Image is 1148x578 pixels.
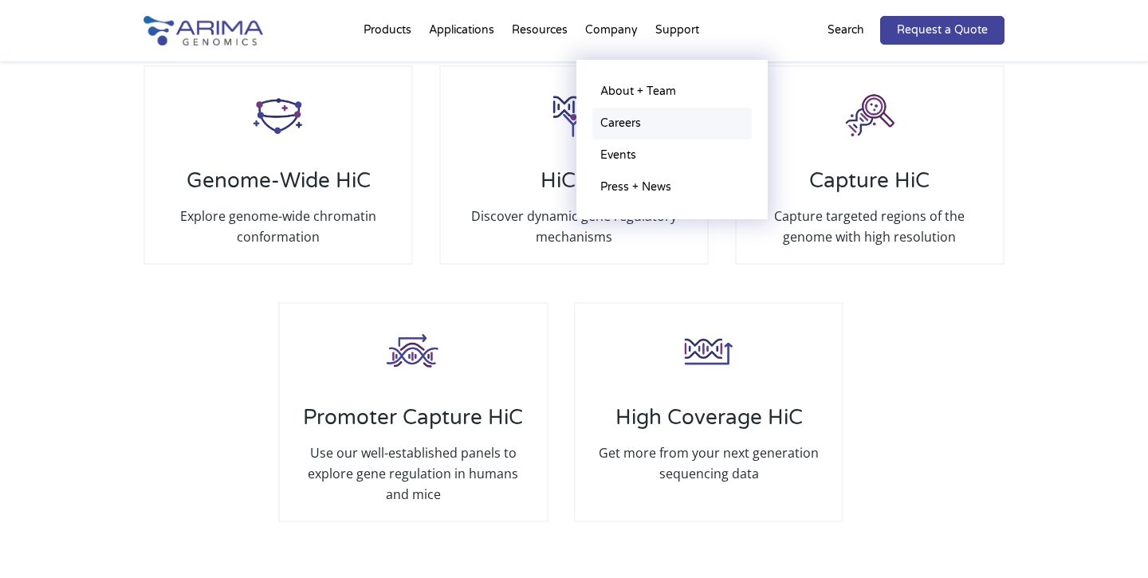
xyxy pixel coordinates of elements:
[457,168,691,206] h3: HiChIP
[828,20,864,41] p: Search
[457,206,691,247] p: Discover dynamic gene regulatory mechanisms
[592,442,826,484] p: Get more from your next generation sequencing data
[592,171,752,203] a: Press + News
[296,405,530,442] h3: Promoter Capture HiC
[592,140,752,171] a: Events
[592,405,826,442] h3: High Coverage HiC
[838,83,902,147] img: Capture-HiC_Icon_Arima-Genomics.png
[880,16,1005,45] a: Request a Quote
[592,108,752,140] a: Careers
[161,206,395,247] p: Explore genome-wide chromatin conformation
[542,83,606,147] img: HiCHiP_Icon_Arima-Genomics.png
[143,16,263,45] img: Arima-Genomics-logo
[381,320,445,383] img: Promoter-HiC_Icon_Arima-Genomics.png
[296,442,530,505] p: Use our well-established panels to explore gene regulation in humans and mice
[753,206,987,247] p: Capture targeted regions of the genome with high resolution
[246,83,310,147] img: HiC_Icon_Arima-Genomics.png
[753,168,987,206] h3: Capture HiC
[677,320,741,383] img: High-Coverage-HiC_Icon_Arima-Genomics.png
[592,76,752,108] a: About + Team
[161,168,395,206] h3: Genome-Wide HiC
